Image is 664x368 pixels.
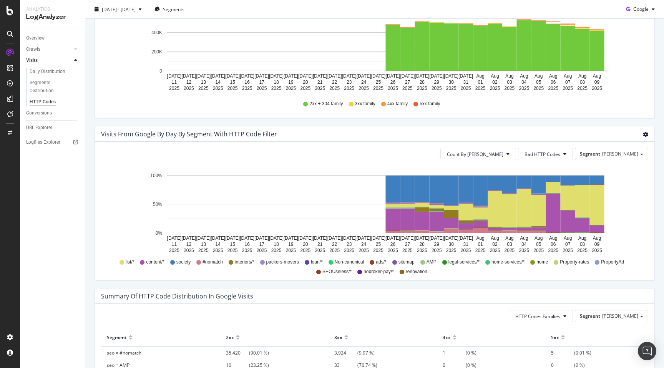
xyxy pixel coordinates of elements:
span: Segments [163,6,184,12]
text: 2025 [563,86,573,91]
text: 28 [420,80,425,85]
text: [DATE] [342,235,357,241]
text: 2025 [533,248,544,253]
span: loan/* [311,259,323,265]
span: sitemap [398,259,415,265]
span: 5 [551,350,574,356]
text: 2025 [344,248,354,253]
span: Bad HTTP Codes [525,151,560,157]
div: Overview [26,34,45,42]
text: Aug [491,235,499,241]
span: renovation [406,269,427,275]
text: [DATE] [444,235,458,241]
text: 2025 [344,86,354,91]
text: [DATE] [313,73,327,79]
text: 2025 [505,86,515,91]
div: gear [643,132,648,137]
text: 400K [151,30,162,35]
text: 2025 [242,86,252,91]
span: SEOUseless/* [322,269,352,275]
text: 2025 [300,248,311,253]
span: list/* [126,259,134,265]
text: 22 [332,242,337,247]
div: Logfiles Explorer [26,138,60,146]
text: 19 [288,80,294,85]
text: 17 [259,80,264,85]
div: Summary of HTTP Code Distribution in google visits [101,292,253,300]
div: Open Intercom Messenger [638,342,656,360]
text: [DATE] [254,73,269,79]
text: 2025 [577,248,588,253]
text: 2025 [271,86,282,91]
span: Segment [580,151,600,157]
div: Analytics [26,6,79,13]
text: 26 [390,242,396,247]
text: 2025 [490,86,500,91]
div: 4xx [443,331,451,343]
div: A chart. [101,166,648,255]
text: [DATE] [196,73,211,79]
text: 20 [303,242,308,247]
text: 2025 [577,86,588,91]
text: 17 [259,242,264,247]
text: 01 [478,80,483,85]
text: 03 [507,80,512,85]
text: [DATE] [196,235,211,241]
text: 2025 [373,86,383,91]
text: Aug [564,73,572,79]
text: 2025 [519,86,530,91]
text: 2025 [315,86,325,91]
text: 12 [186,80,192,85]
text: 23 [347,242,352,247]
button: Segments [151,3,188,15]
text: 18 [274,242,279,247]
text: [DATE] [415,235,429,241]
text: 30 [449,242,454,247]
text: 04 [521,242,527,247]
text: 20 [303,80,308,85]
text: [DATE] [342,73,357,79]
span: (90.01 %) [226,350,269,356]
text: [DATE] [269,73,284,79]
div: Conversions [26,109,52,117]
text: [DATE] [400,73,415,79]
text: 2025 [402,248,413,253]
text: 06 [551,242,556,247]
text: [DATE] [269,235,284,241]
div: Visits [26,56,38,65]
text: 30 [449,80,454,85]
text: [DATE] [254,235,269,241]
text: 07 [565,242,571,247]
text: 19 [288,242,294,247]
span: (0.01 %) [551,350,591,356]
span: society [176,259,191,265]
a: URL Explorer [26,124,80,132]
text: [DATE] [400,235,415,241]
text: 12 [186,242,192,247]
span: home-services/* [491,259,525,265]
text: [DATE] [313,235,327,241]
text: [DATE] [371,235,386,241]
text: Aug [520,73,528,79]
text: 0 [159,68,162,74]
text: Aug [535,73,543,79]
text: Aug [593,73,601,79]
text: 16 [244,242,250,247]
text: 02 [492,242,498,247]
text: 0% [156,230,163,236]
text: 2025 [475,248,486,253]
text: 100% [150,173,162,178]
span: 4xx family [387,101,408,107]
text: 2025 [432,248,442,253]
text: Aug [578,73,586,79]
text: 02 [492,80,498,85]
text: 2025 [505,248,515,253]
div: 5xx [551,331,559,343]
text: [DATE] [211,235,225,241]
span: ads/* [376,259,386,265]
text: 2025 [329,248,340,253]
text: 01 [478,242,483,247]
span: nobroker-pay/* [364,269,394,275]
text: 15 [230,80,236,85]
div: Segments Distribution [30,79,72,95]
